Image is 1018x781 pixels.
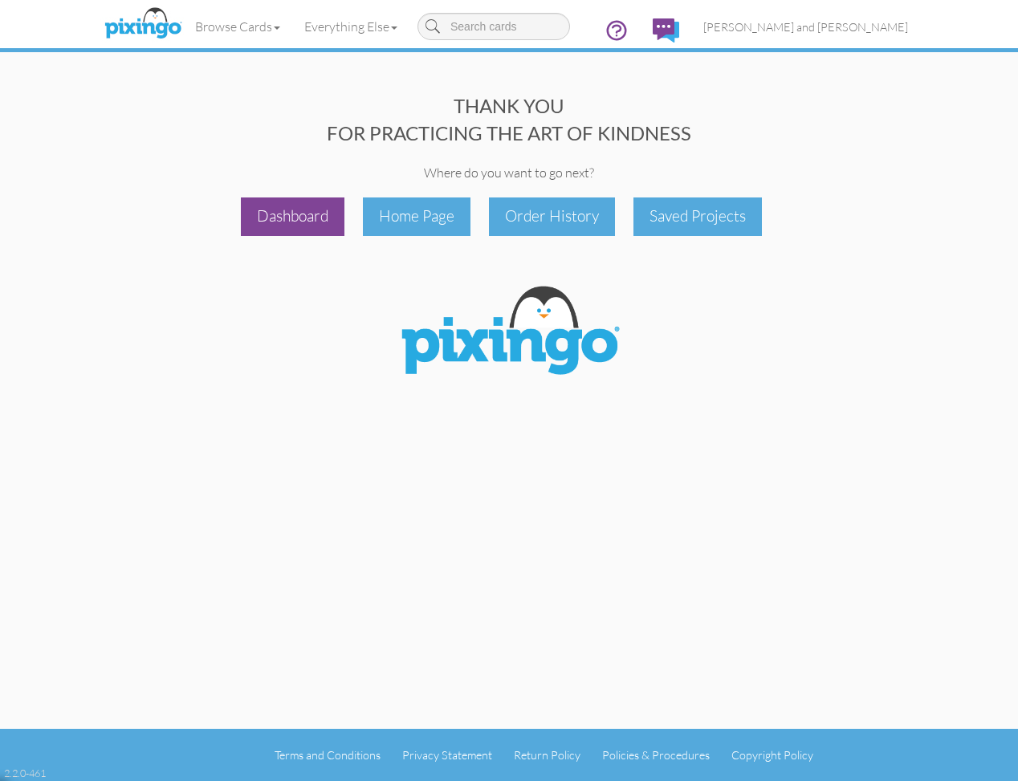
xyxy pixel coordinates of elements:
a: Browse Cards [183,6,292,47]
div: Dashboard [241,197,344,235]
a: Copyright Policy [731,748,813,762]
a: Privacy Statement [402,748,492,762]
a: Everything Else [292,6,409,47]
div: THANK YOU FOR PRACTICING THE ART OF KINDNESS [98,92,920,148]
a: Terms and Conditions [275,748,381,762]
div: 2.2.0-461 [4,766,46,780]
span: [PERSON_NAME] and [PERSON_NAME] [703,20,908,34]
img: Pixingo Logo [389,276,629,390]
img: comments.svg [653,18,679,43]
div: Saved Projects [633,197,762,235]
img: pixingo logo [100,4,185,44]
a: Policies & Procedures [602,748,710,762]
div: Order History [489,197,615,235]
a: [PERSON_NAME] and [PERSON_NAME] [691,6,920,47]
a: Return Policy [514,748,580,762]
div: Where do you want to go next? [98,164,920,182]
input: Search cards [417,13,570,40]
div: Home Page [363,197,470,235]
